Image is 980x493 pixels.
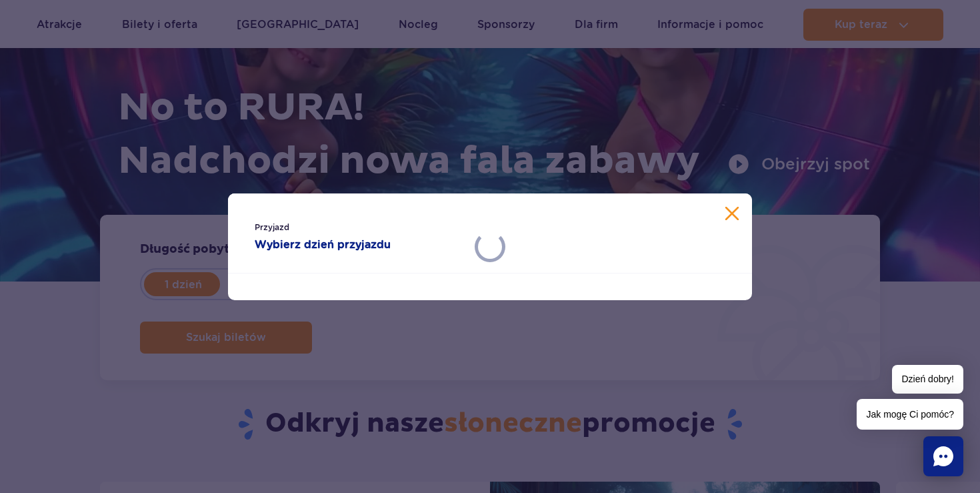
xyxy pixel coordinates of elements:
[255,221,463,234] span: Przyjazd
[923,436,963,476] div: Chat
[725,207,739,220] button: Zamknij kalendarz
[892,365,963,394] span: Dzień dobry!
[255,237,463,253] strong: Wybierz dzień przyjazdu
[857,399,963,430] span: Jak mogę Ci pomóc?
